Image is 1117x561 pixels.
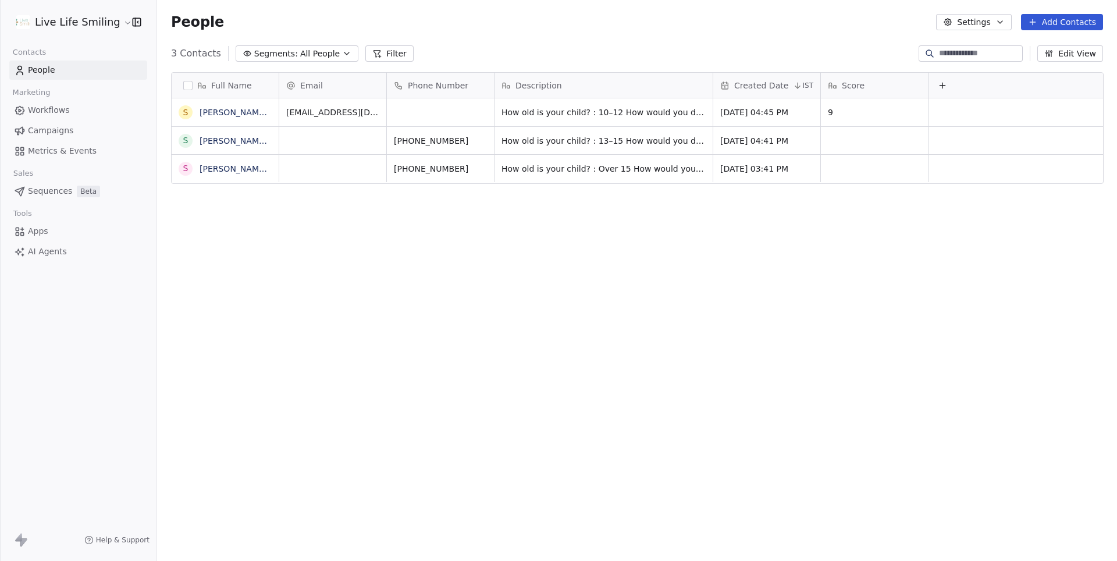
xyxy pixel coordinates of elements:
[734,80,788,91] span: Created Date
[171,47,221,61] span: 3 Contacts
[77,186,100,197] span: Beta
[8,165,38,182] span: Sales
[9,222,147,241] a: Apps
[16,15,30,29] img: LLS%20Logo%20April%202025%20copy%20(1).jpeg
[842,80,865,91] span: Score
[9,101,147,120] a: Workflows
[200,136,293,145] a: [PERSON_NAME] test 2
[28,64,55,76] span: People
[300,80,323,91] span: Email
[365,45,414,62] button: Filter
[720,163,813,175] span: [DATE] 03:41 PM
[394,163,487,175] span: [PHONE_NUMBER]
[183,106,188,119] div: S
[501,135,706,147] span: How old is your child? : 13–15 How would you describe the alignment of your child's teeth? : b) S...
[821,73,928,98] div: Score
[84,535,150,545] a: Help & Support
[8,84,55,101] span: Marketing
[183,134,188,147] div: S
[28,104,70,116] span: Workflows
[8,44,51,61] span: Contacts
[200,164,286,173] a: [PERSON_NAME] Test
[501,106,706,118] span: How old is your child? : 10–12 How would you describe the alignment of your child's teeth? : b) S...
[9,141,147,161] a: Metrics & Events
[1037,45,1103,62] button: Edit View
[279,98,1104,538] div: grid
[936,14,1011,30] button: Settings
[211,80,252,91] span: Full Name
[254,48,298,60] span: Segments:
[495,73,713,98] div: Description
[279,73,386,98] div: Email
[171,13,224,31] span: People
[200,108,293,117] a: [PERSON_NAME] test 3
[35,15,120,30] span: Live Life Smiling
[387,73,494,98] div: Phone Number
[300,48,340,60] span: All People
[9,61,147,80] a: People
[172,98,279,538] div: grid
[28,125,73,137] span: Campaigns
[96,535,150,545] span: Help & Support
[720,106,813,118] span: [DATE] 04:45 PM
[720,135,813,147] span: [DATE] 04:41 PM
[28,225,48,237] span: Apps
[9,121,147,140] a: Campaigns
[183,162,188,175] div: S
[28,145,97,157] span: Metrics & Events
[828,106,921,118] span: 9
[172,73,279,98] div: Full Name
[28,185,72,197] span: Sequences
[394,135,487,147] span: [PHONE_NUMBER]
[9,242,147,261] a: AI Agents
[28,246,67,258] span: AI Agents
[408,80,468,91] span: Phone Number
[9,182,147,201] a: SequencesBeta
[1021,14,1103,30] button: Add Contacts
[713,73,820,98] div: Created DateIST
[802,81,813,90] span: IST
[286,106,379,118] span: [EMAIL_ADDRESS][DOMAIN_NAME]
[8,205,37,222] span: Tools
[501,163,706,175] span: How old is your child? : Over 15 How would you describe the alignment of your child's teeth? : a)...
[14,12,124,32] button: Live Life Smiling
[515,80,562,91] span: Description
